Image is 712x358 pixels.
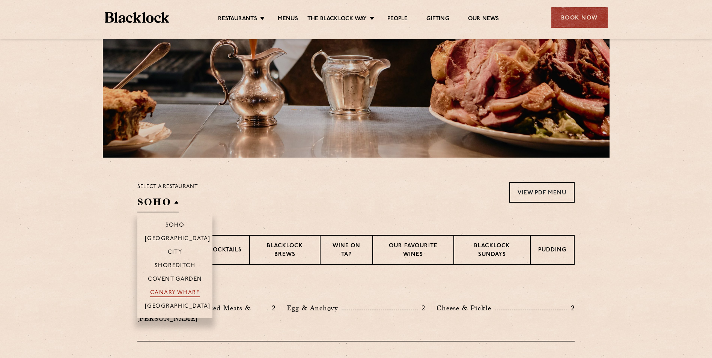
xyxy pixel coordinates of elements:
[437,303,495,313] p: Cheese & Pickle
[150,290,200,297] p: Canary Wharf
[155,263,196,270] p: Shoreditch
[166,222,185,230] p: Soho
[268,303,275,313] p: 2
[307,15,367,24] a: The Blacklock Way
[418,303,425,313] p: 2
[468,15,499,24] a: Our News
[387,15,408,24] a: People
[145,236,211,243] p: [GEOGRAPHIC_DATA]
[538,246,566,256] p: Pudding
[168,249,182,257] p: City
[257,242,312,260] p: Blacklock Brews
[208,246,242,256] p: Cocktails
[567,303,575,313] p: 2
[426,15,449,24] a: Gifting
[278,15,298,24] a: Menus
[509,182,575,203] a: View PDF Menu
[137,284,575,293] h3: Pre Chop Bites
[148,276,202,284] p: Covent Garden
[551,7,608,28] div: Book Now
[287,303,342,313] p: Egg & Anchovy
[328,242,365,260] p: Wine on Tap
[137,182,198,192] p: Select a restaurant
[462,242,522,260] p: Blacklock Sundays
[381,242,446,260] p: Our favourite wines
[137,196,179,212] h2: SOHO
[218,15,257,24] a: Restaurants
[105,12,170,23] img: BL_Textured_Logo-footer-cropped.svg
[145,303,211,311] p: [GEOGRAPHIC_DATA]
